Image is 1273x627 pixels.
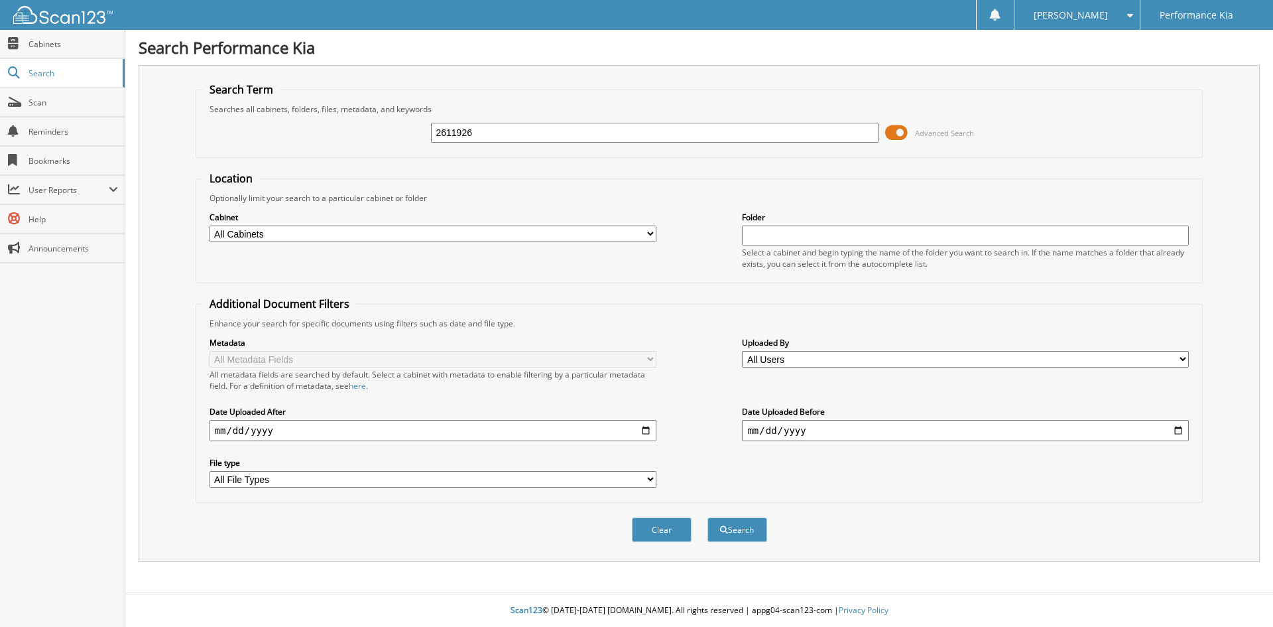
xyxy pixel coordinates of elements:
[203,297,356,311] legend: Additional Document Filters
[13,6,113,24] img: scan123-logo-white.svg
[29,68,116,79] span: Search
[210,406,656,417] label: Date Uploaded After
[125,594,1273,627] div: © [DATE]-[DATE] [DOMAIN_NAME]. All rights reserved | appg04-scan123-com |
[29,155,118,167] span: Bookmarks
[1160,11,1233,19] span: Performance Kia
[707,518,767,542] button: Search
[742,247,1189,269] div: Select a cabinet and begin typing the name of the folder you want to search in. If the name match...
[511,604,542,616] span: Scan123
[210,457,656,468] label: File type
[210,337,656,348] label: Metadata
[203,82,280,97] legend: Search Term
[203,318,1196,329] div: Enhance your search for specific documents using filters such as date and file type.
[203,192,1196,204] div: Optionally limit your search to a particular cabinet or folder
[632,518,692,542] button: Clear
[210,369,656,391] div: All metadata fields are searched by default. Select a cabinet with metadata to enable filtering b...
[349,380,366,391] a: here
[742,406,1189,417] label: Date Uploaded Before
[1207,563,1273,627] iframe: Chat Widget
[915,128,974,138] span: Advanced Search
[29,38,118,50] span: Cabinets
[839,604,888,616] a: Privacy Policy
[203,171,259,186] legend: Location
[210,212,656,223] label: Cabinet
[29,97,118,108] span: Scan
[29,126,118,137] span: Reminders
[139,36,1260,58] h1: Search Performance Kia
[742,212,1189,223] label: Folder
[742,420,1189,441] input: end
[742,337,1189,348] label: Uploaded By
[203,104,1196,115] div: Searches all cabinets, folders, files, metadata, and keywords
[29,184,109,196] span: User Reports
[1034,11,1108,19] span: [PERSON_NAME]
[29,243,118,254] span: Announcements
[29,214,118,225] span: Help
[210,420,656,441] input: start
